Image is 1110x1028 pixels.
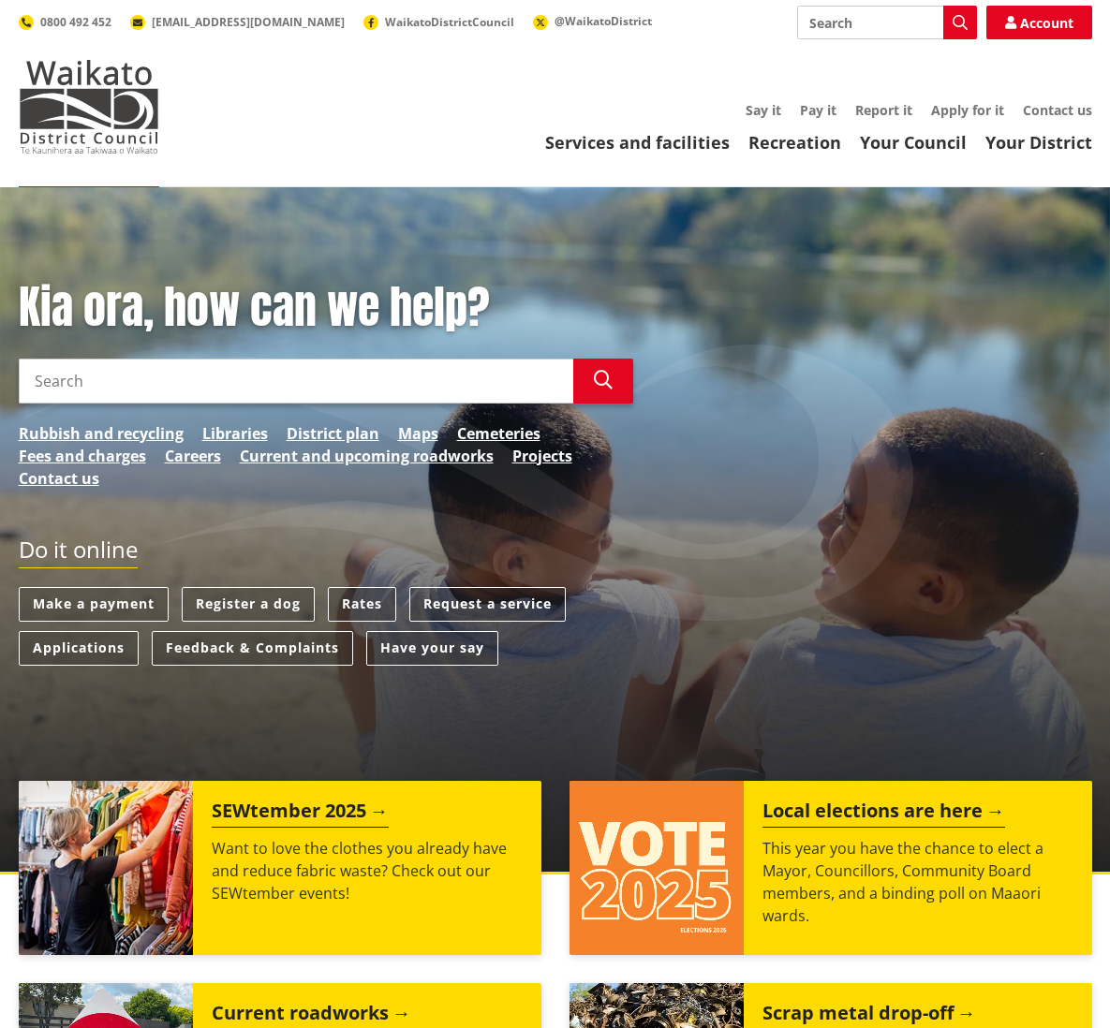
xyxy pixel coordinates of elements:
[1023,101,1092,119] a: Contact us
[19,467,99,490] a: Contact us
[931,101,1004,119] a: Apply for it
[385,14,514,30] span: WaikatoDistrictCouncil
[19,631,139,666] a: Applications
[398,422,438,445] a: Maps
[1024,949,1091,1017] iframe: Messenger Launcher
[19,359,573,404] input: Search input
[19,587,169,622] a: Make a payment
[152,14,345,30] span: [EMAIL_ADDRESS][DOMAIN_NAME]
[762,800,1005,828] h2: Local elections are here
[152,631,353,666] a: Feedback & Complaints
[570,781,744,955] img: Vote 2025
[19,60,159,154] img: Waikato District Council - Te Kaunihera aa Takiwaa o Waikato
[855,101,912,119] a: Report it
[19,781,193,955] img: SEWtember
[165,445,221,467] a: Careers
[19,536,138,569] h2: Do it online
[19,445,146,467] a: Fees and charges
[363,14,514,30] a: WaikatoDistrictCouncil
[985,131,1092,154] a: Your District
[328,587,396,622] a: Rates
[19,14,111,30] a: 0800 492 452
[748,131,841,154] a: Recreation
[800,101,836,119] a: Pay it
[986,6,1092,39] a: Account
[409,587,566,622] a: Request a service
[182,587,315,622] a: Register a dog
[545,131,730,154] a: Services and facilities
[40,14,111,30] span: 0800 492 452
[212,800,389,828] h2: SEWtember 2025
[130,14,345,30] a: [EMAIL_ADDRESS][DOMAIN_NAME]
[287,422,379,445] a: District plan
[746,101,781,119] a: Say it
[212,837,523,904] p: Want to love the clothes you already have and reduce fabric waste? Check out our SEWtember events!
[19,281,633,335] h1: Kia ora, how can we help?
[240,445,494,467] a: Current and upcoming roadworks
[366,631,498,666] a: Have your say
[860,131,967,154] a: Your Council
[19,781,541,955] a: SEWtember 2025 Want to love the clothes you already have and reduce fabric waste? Check out our S...
[797,6,977,39] input: Search input
[457,422,540,445] a: Cemeteries
[533,13,652,29] a: @WaikatoDistrict
[762,837,1073,927] p: This year you have the chance to elect a Mayor, Councillors, Community Board members, and a bindi...
[19,422,184,445] a: Rubbish and recycling
[512,445,572,467] a: Projects
[570,781,1092,955] a: Local elections are here This year you have the chance to elect a Mayor, Councillors, Community B...
[202,422,268,445] a: Libraries
[555,13,652,29] span: @WaikatoDistrict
